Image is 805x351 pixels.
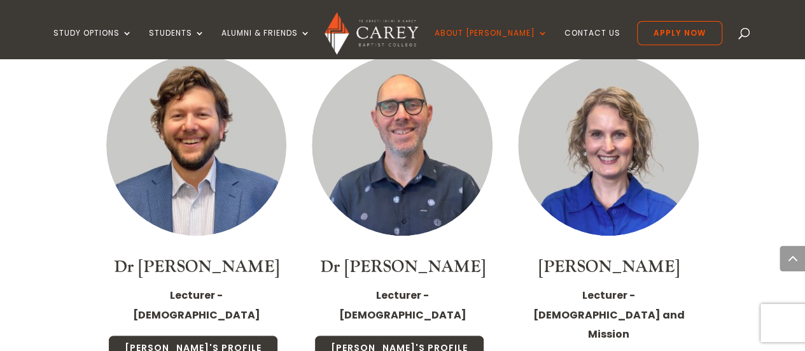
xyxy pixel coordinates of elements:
[538,256,679,278] a: [PERSON_NAME]
[319,256,485,278] a: Dr [PERSON_NAME]
[518,55,699,236] img: Emma Stokes 300x300
[637,21,722,45] a: Apply Now
[564,29,620,59] a: Contact Us
[339,288,466,322] strong: Lecturer - [DEMOGRAPHIC_DATA]
[221,29,311,59] a: Alumni & Friends
[53,29,132,59] a: Study Options
[312,55,493,236] img: Jonathan Robinson_300x300
[113,256,279,278] a: Dr [PERSON_NAME]
[149,29,205,59] a: Students
[325,12,418,55] img: Carey Baptist College
[533,288,684,341] strong: Lecturer - [DEMOGRAPHIC_DATA] and Mission
[132,288,260,322] strong: Lecturer - [DEMOGRAPHIC_DATA]
[435,29,548,59] a: About [PERSON_NAME]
